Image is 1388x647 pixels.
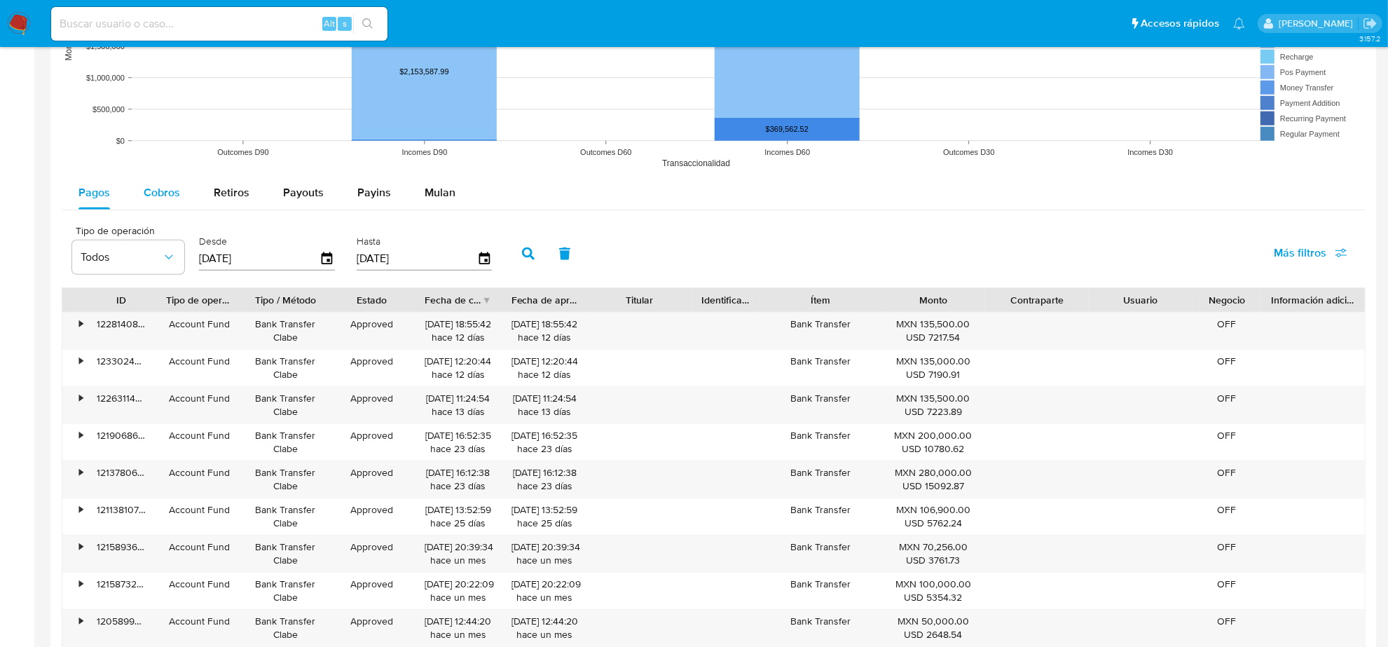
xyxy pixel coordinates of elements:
[1233,18,1245,29] a: Notificaciones
[1363,16,1377,31] a: Salir
[343,17,347,30] span: s
[51,15,387,33] input: Buscar usuario o caso...
[1359,33,1381,44] span: 3.157.2
[353,14,382,34] button: search-icon
[1141,16,1219,31] span: Accesos rápidos
[1279,17,1358,30] p: cesar.gonzalez@mercadolibre.com.mx
[324,17,335,30] span: Alt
